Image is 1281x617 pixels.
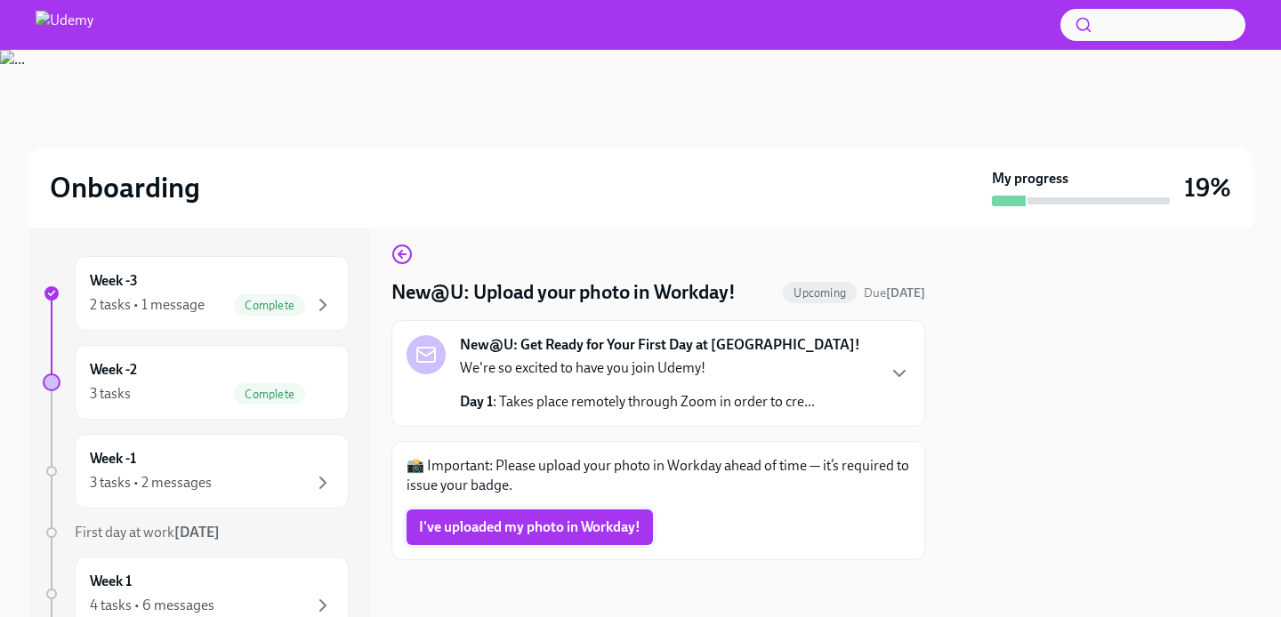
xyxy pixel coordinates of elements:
[1184,172,1231,204] h3: 19%
[783,286,857,300] span: Upcoming
[391,279,736,306] h4: New@U: Upload your photo in Workday!
[36,11,93,39] img: Udemy
[174,524,220,541] strong: [DATE]
[864,284,925,301] span: October 8th, 2025 08:00
[90,449,136,469] h6: Week -1
[90,572,132,591] h6: Week 1
[886,285,925,300] strong: [DATE]
[460,335,860,355] strong: New@U: Get Ready for Your First Day at [GEOGRAPHIC_DATA]!
[407,456,910,495] p: 📸 Important: Please upload your photo in Workday ahead of time — it’s required to issue your badge.
[460,393,493,410] strong: Day 1
[407,509,653,545] button: I've uploaded my photo in Workday!
[90,384,131,404] div: 3 tasks
[43,256,349,331] a: Week -32 tasks • 1 messageComplete
[234,299,305,312] span: Complete
[50,170,200,205] h2: Onboarding
[43,345,349,420] a: Week -23 tasksComplete
[43,523,349,542] a: First day at work[DATE]
[90,271,138,291] h6: Week -3
[460,392,815,412] p: : Takes place remotely through Zoom in order to cre...
[43,434,349,509] a: Week -13 tasks • 2 messages
[90,596,214,615] div: 4 tasks • 6 messages
[992,169,1068,188] strong: My progress
[90,473,212,493] div: 3 tasks • 2 messages
[419,518,640,536] span: I've uploaded my photo in Workday!
[90,295,205,315] div: 2 tasks • 1 message
[75,524,220,541] span: First day at work
[90,360,137,380] h6: Week -2
[234,388,305,401] span: Complete
[864,285,925,300] span: Due
[460,358,815,378] p: We're so excited to have you join Udemy!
